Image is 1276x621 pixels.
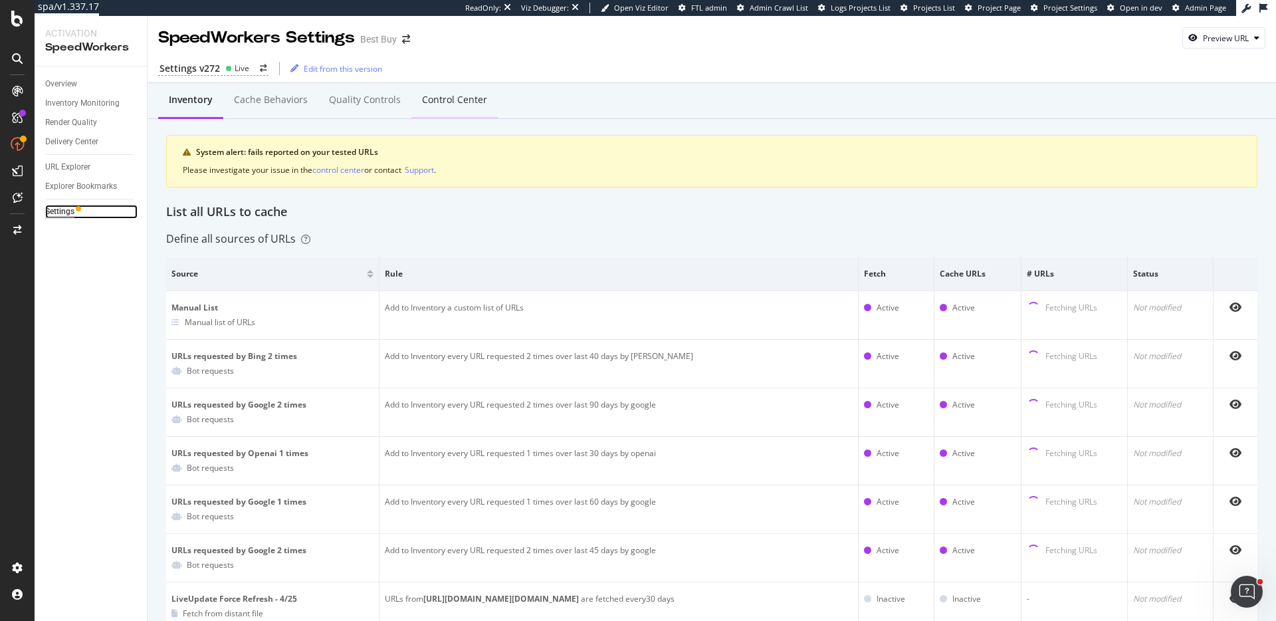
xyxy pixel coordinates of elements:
div: Delivery Center [45,135,98,149]
div: Active [877,545,899,557]
a: Admin Page [1172,3,1226,13]
span: Source [171,268,364,280]
div: URLs from are fetched every 30 days [385,593,853,605]
div: Fetching URLs [1045,496,1097,509]
a: URL Explorer [45,160,138,174]
a: Open Viz Editor [601,3,669,13]
span: Admin Crawl List [750,3,808,13]
div: Active [952,496,975,508]
button: control center [312,164,364,176]
div: Activation [45,27,136,40]
div: eye [1229,545,1241,555]
a: Project Settings [1031,3,1097,13]
div: LiveUpdate Force Refresh - 4/25 [171,593,373,605]
span: Projects List [913,3,955,13]
a: Open in dev [1107,3,1162,13]
a: Admin Crawl List [737,3,808,13]
div: URLs requested by Google 2 times [171,545,373,557]
td: Add to Inventory every URL requested 2 times over last 40 days by [PERSON_NAME] [379,340,859,388]
div: Please investigate your issue in the or contact . [183,164,1241,176]
span: # URLs [1027,268,1118,280]
div: Active [877,399,899,411]
div: eye [1229,350,1241,361]
div: Bot requests [187,559,234,570]
div: warning banner [166,135,1257,187]
div: ReadOnly: [465,3,501,13]
div: Active [877,447,899,459]
div: Render Quality [45,116,97,130]
div: Not modified [1133,545,1207,557]
div: Active [877,302,899,314]
button: Support [405,164,434,176]
div: URLs requested by Openai 1 times [171,447,373,459]
div: Fetching URLs [1045,545,1097,558]
span: Open Viz Editor [614,3,669,13]
span: Admin Page [1185,3,1226,13]
div: Settings [45,205,74,219]
div: Active [952,399,975,411]
div: Inactive [952,593,981,605]
div: Manual List [171,302,373,314]
span: Logs Projects List [831,3,891,13]
div: Not modified [1133,447,1207,459]
div: eye [1229,496,1241,507]
span: FTL admin [691,3,727,13]
div: Control Center [422,93,487,106]
div: control center [312,164,364,176]
div: Support [405,164,434,176]
div: arrow-right-arrow-left [402,35,410,44]
a: Inventory Monitoring [45,96,138,110]
div: Not modified [1133,350,1207,362]
div: URLs requested by Google 1 times [171,496,373,508]
div: URLs requested by Google 2 times [171,399,373,411]
div: Cache behaviors [234,93,308,106]
a: Delivery Center [45,135,138,149]
div: Inventory [169,93,213,106]
iframe: Intercom live chat [1231,576,1263,608]
div: Quality Controls [329,93,401,106]
div: Fetching URLs [1045,399,1097,412]
div: Active [877,350,899,362]
div: Active [952,350,975,362]
div: List all URLs to cache [166,203,1257,221]
td: Add to Inventory every URL requested 1 times over last 60 days by google [379,485,859,534]
span: Project Settings [1043,3,1097,13]
div: eye [1229,447,1241,458]
div: Preview URL [1203,33,1249,44]
div: eye [1229,399,1241,410]
span: Rule [385,268,849,280]
div: Settings v272 [159,62,220,75]
a: FTL admin [679,3,727,13]
div: Active [952,302,975,314]
td: Add to Inventory a custom list of URLs [379,291,859,340]
div: Edit from this version [304,63,382,74]
a: Overview [45,77,138,91]
div: eye [1229,302,1241,312]
div: eye [1229,593,1241,604]
div: SpeedWorkers Settings [158,27,355,49]
b: [URL][DOMAIN_NAME][DOMAIN_NAME] [423,593,579,604]
div: Overview [45,77,77,91]
div: Inactive [877,593,905,605]
td: Add to Inventory every URL requested 2 times over last 45 days by google [379,534,859,582]
div: arrow-right-arrow-left [260,64,267,72]
div: Not modified [1133,399,1207,411]
div: System alert: fails reported on your tested URLs [196,146,1241,158]
div: SpeedWorkers [45,40,136,55]
div: Fetching URLs [1045,447,1097,461]
div: URL Explorer [45,160,90,174]
span: Status [1133,268,1204,280]
a: Logs Projects List [818,3,891,13]
div: URLs requested by Bing 2 times [171,350,373,362]
div: Fetching URLs [1045,302,1097,315]
div: Bot requests [187,511,234,522]
div: Not modified [1133,302,1207,314]
div: Bot requests [187,414,234,425]
a: Settings [45,205,138,219]
a: Explorer Bookmarks [45,180,138,193]
div: Define all sources of URLs [166,231,310,247]
span: Fetch [864,268,925,280]
div: Active [877,496,899,508]
span: Project Page [978,3,1021,13]
div: Not modified [1133,593,1207,605]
